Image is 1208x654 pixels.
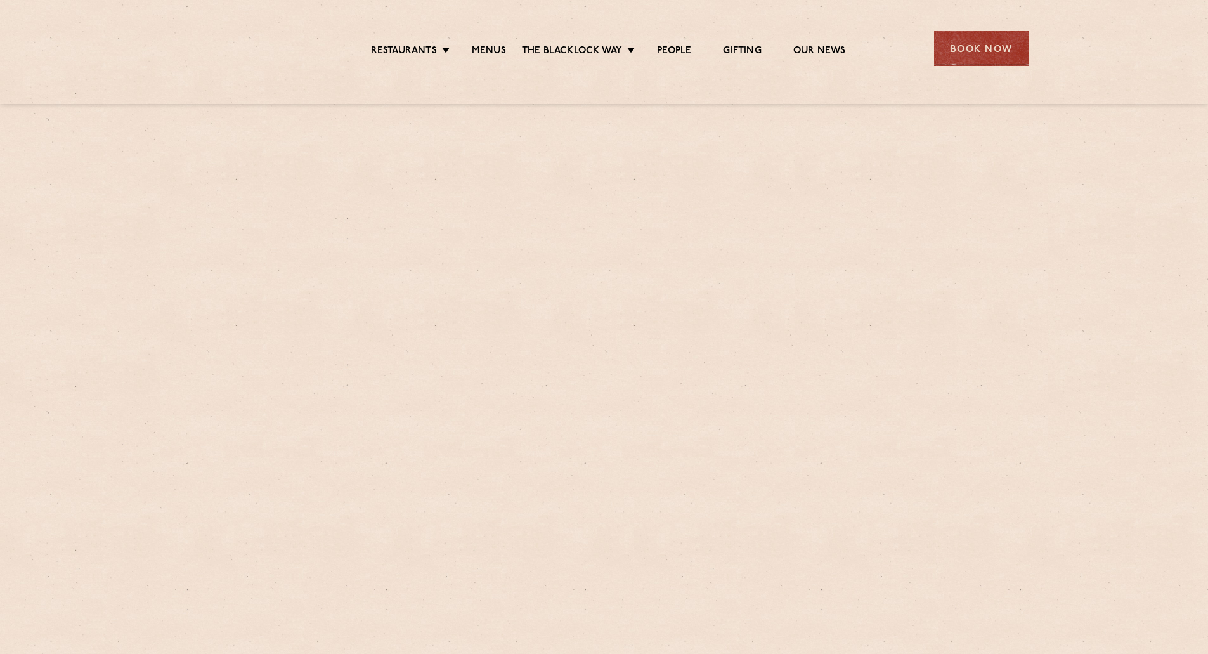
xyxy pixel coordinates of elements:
[472,45,506,59] a: Menus
[793,45,846,59] a: Our News
[371,45,437,59] a: Restaurants
[723,45,761,59] a: Gifting
[522,45,622,59] a: The Blacklock Way
[179,12,289,85] img: svg%3E
[934,31,1029,66] div: Book Now
[657,45,691,59] a: People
